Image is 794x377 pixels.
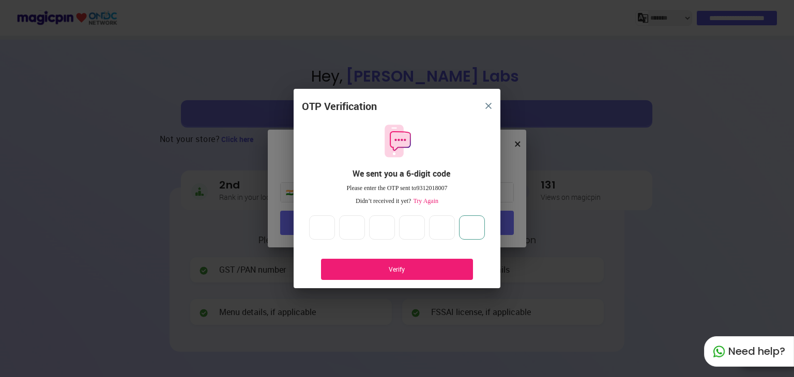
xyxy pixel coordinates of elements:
img: 8zTxi7IzMsfkYqyYgBgfvSHvmzQA9juT1O3mhMgBDT8p5s20zMZ2JbefE1IEBlkXHwa7wAFxGwdILBLhkAAAAASUVORK5CYII= [485,103,492,109]
button: close [479,97,498,115]
div: Please enter the OTP sent to 9312018007 [302,184,492,193]
div: Need help? [704,336,794,367]
img: whatapp_green.7240e66a.svg [713,345,725,358]
span: Try Again [411,197,438,205]
div: OTP Verification [302,99,377,114]
img: otpMessageIcon.11fa9bf9.svg [379,123,415,159]
div: Didn’t received it yet? [302,197,492,206]
div: Verify [337,265,457,274]
div: We sent you a 6-digit code [310,168,492,180]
